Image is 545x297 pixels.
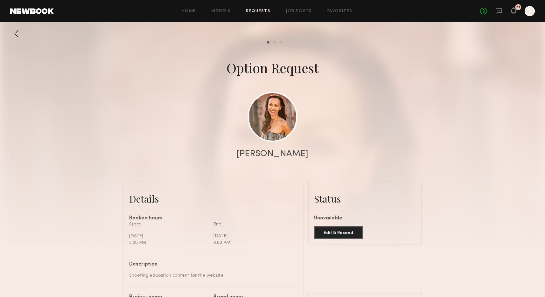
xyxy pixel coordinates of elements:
div: Details [129,192,298,205]
div: Description [129,262,293,267]
div: [DATE] [129,233,209,239]
a: Home [182,9,196,13]
div: Status [314,192,416,205]
a: Models [211,9,231,13]
a: Job Posts [286,9,312,13]
div: Start: [129,221,209,228]
button: Edit & Resend [314,226,363,239]
div: Option Request [227,59,319,77]
a: J [525,6,535,16]
div: End: [213,221,293,228]
div: 73 [516,6,520,9]
a: Favorites [327,9,353,13]
div: Unavailable [314,216,416,221]
div: 6:00 PM [213,239,293,246]
div: [DATE] [213,233,293,239]
div: Shooting education content for the website [129,272,293,279]
a: Requests [246,9,270,13]
div: 2:00 PM [129,239,209,246]
div: Booked hours [129,216,298,221]
div: [PERSON_NAME] [237,149,308,158]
